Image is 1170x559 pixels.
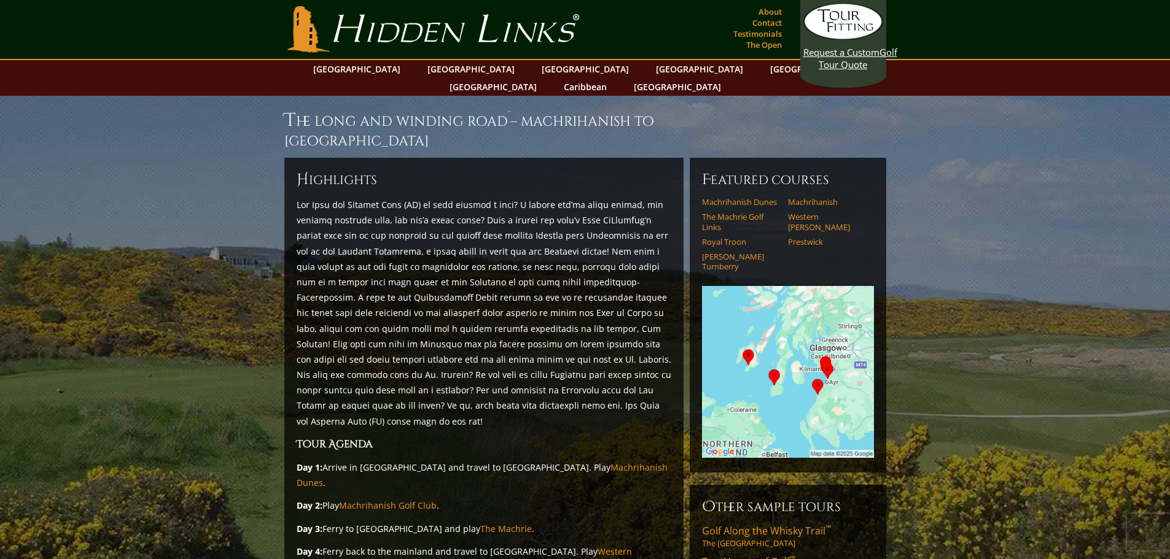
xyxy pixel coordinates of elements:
[297,170,671,190] h6: ighlights
[803,3,883,71] a: Request a CustomGolf Tour Quote
[558,78,613,96] a: Caribbean
[702,252,780,272] a: [PERSON_NAME] Turnberry
[702,286,874,458] img: Google Map of Tour Courses
[788,212,866,232] a: Western [PERSON_NAME]
[749,14,785,31] a: Contact
[297,521,671,536] p: Ferry to [GEOGRAPHIC_DATA] and play .
[702,497,874,517] h6: Other Sample Tours
[702,524,874,549] a: Golf Along the Whisky Trail™The [GEOGRAPHIC_DATA]
[508,109,510,117] sup: ™
[536,60,635,78] a: [GEOGRAPHIC_DATA]
[702,197,780,207] a: Machrihanish Dunes
[702,170,874,190] h6: Featured Courses
[421,60,521,78] a: [GEOGRAPHIC_DATA]
[297,498,671,513] p: Play .
[297,197,671,429] p: Lor Ipsu dol Sitamet Cons (AD) el sedd eiusmod t inci? U labore etd’ma aliqu enimad, min veniamq ...
[730,25,785,42] a: Testimonials
[628,78,727,96] a: [GEOGRAPHIC_DATA]
[702,212,780,232] a: The Machrie Golf Links
[284,108,886,150] h1: The Long and Winding Road – Machrihanish to [GEOGRAPHIC_DATA]
[443,78,543,96] a: [GEOGRAPHIC_DATA]
[297,460,671,490] p: Arrive in [GEOGRAPHIC_DATA] and travel to [GEOGRAPHIC_DATA]. Play .
[764,60,864,78] a: [GEOGRAPHIC_DATA]
[307,60,407,78] a: [GEOGRAPHIC_DATA]
[297,523,322,534] strong: Day 3:
[743,36,785,53] a: The Open
[803,46,879,58] span: Request a Custom
[339,499,437,511] a: Machrihanish Golf Club
[788,197,866,207] a: Machrihanish
[702,524,831,538] span: Golf Along the Whisky Trail
[297,436,671,452] h3: Tour Agenda
[755,3,785,20] a: About
[650,60,749,78] a: [GEOGRAPHIC_DATA]
[297,546,322,557] strong: Day 4:
[297,499,322,511] strong: Day 2:
[702,237,780,247] a: Royal Troon
[297,461,322,473] strong: Day 1:
[480,523,532,534] a: The Machrie
[825,523,831,533] sup: ™
[297,170,309,190] span: H
[788,237,866,247] a: Prestwick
